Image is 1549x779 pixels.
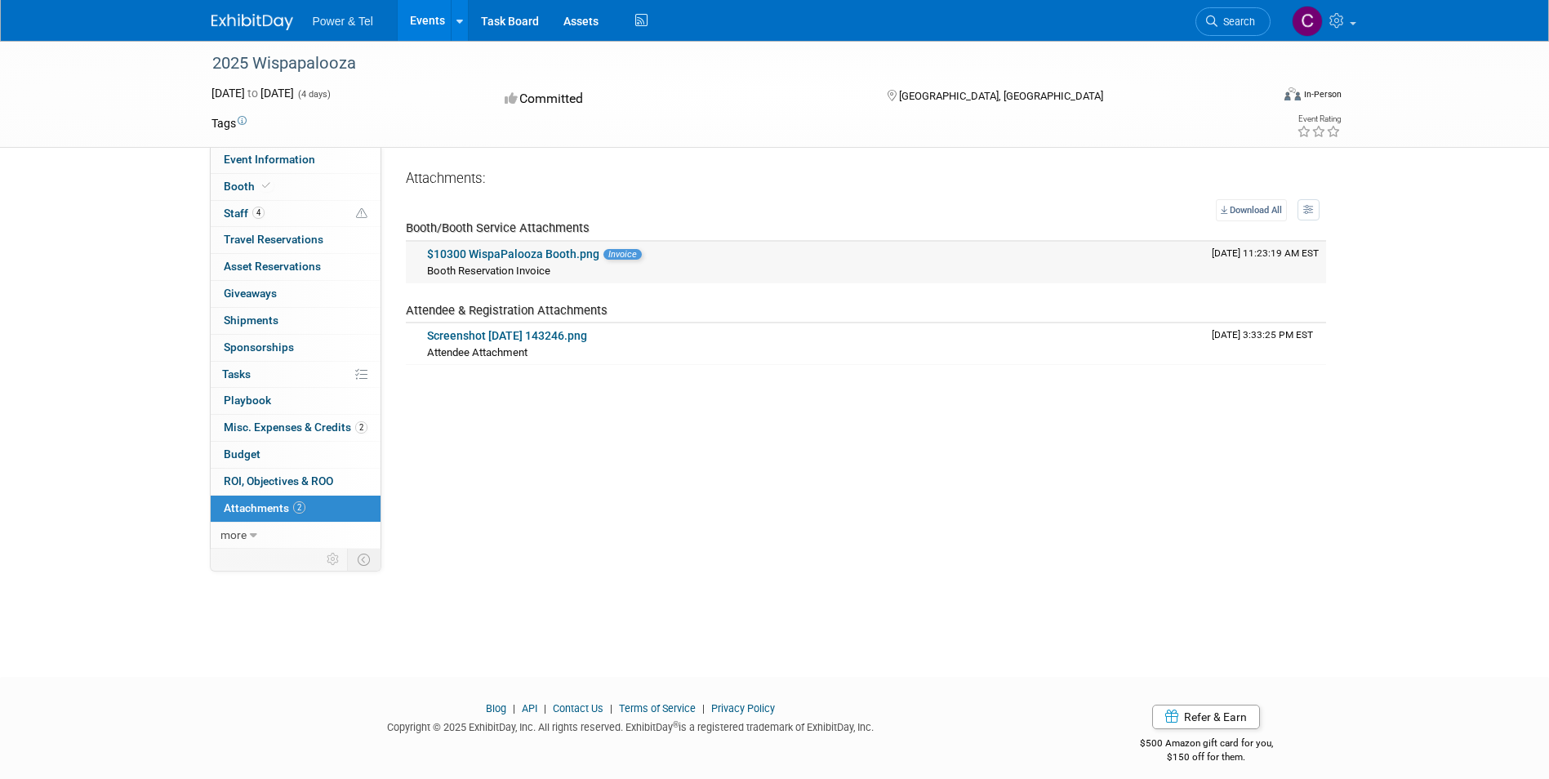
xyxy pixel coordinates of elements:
[899,90,1103,102] span: [GEOGRAPHIC_DATA], [GEOGRAPHIC_DATA]
[1174,85,1342,109] div: Event Format
[347,549,381,570] td: Toggle Event Tabs
[211,14,293,30] img: ExhibitDay
[211,496,381,522] a: Attachments2
[522,702,537,714] a: API
[296,89,331,100] span: (4 days)
[427,247,599,260] a: $10300 WispaPalooza Booth.png
[1284,87,1301,100] img: Format-Inperson.png
[211,362,381,388] a: Tasks
[427,265,550,277] span: Booth Reservation Invoice
[211,308,381,334] a: Shipments
[1212,247,1319,259] span: Upload Timestamp
[509,702,519,714] span: |
[1297,115,1341,123] div: Event Rating
[1217,16,1255,28] span: Search
[1205,242,1326,283] td: Upload Timestamp
[406,303,608,318] span: Attendee & Registration Attachments
[224,394,271,407] span: Playbook
[211,254,381,280] a: Asset Reservations
[245,87,260,100] span: to
[619,702,696,714] a: Terms of Service
[224,207,265,220] span: Staff
[211,87,294,100] span: [DATE] [DATE]
[224,447,260,461] span: Budget
[262,181,270,190] i: Booth reservation complete
[211,523,381,549] a: more
[711,702,775,714] a: Privacy Policy
[427,346,527,358] span: Attendee Attachment
[220,528,247,541] span: more
[211,227,381,253] a: Travel Reservations
[406,169,1326,191] div: Attachments:
[224,260,321,273] span: Asset Reservations
[1292,6,1323,37] img: Chad Smith
[406,220,590,235] span: Booth/Booth Service Attachments
[1075,750,1338,764] div: $150 off for them.
[224,180,274,193] span: Booth
[603,249,642,260] span: Invoice
[211,281,381,307] a: Giveaways
[540,702,550,714] span: |
[313,15,373,28] span: Power & Tel
[224,287,277,300] span: Giveaways
[553,702,603,714] a: Contact Us
[211,415,381,441] a: Misc. Expenses & Credits2
[252,207,265,219] span: 4
[211,201,381,227] a: Staff4
[211,174,381,200] a: Booth
[500,85,861,114] div: Committed
[356,207,367,221] span: Potential Scheduling Conflict -- at least one attendee is tagged in another overlapping event.
[486,702,506,714] a: Blog
[224,153,315,166] span: Event Information
[211,335,381,361] a: Sponsorships
[427,329,587,342] a: Screenshot [DATE] 143246.png
[224,501,305,514] span: Attachments
[1205,323,1326,364] td: Upload Timestamp
[1303,88,1342,100] div: In-Person
[319,549,348,570] td: Personalize Event Tab Strip
[1195,7,1271,36] a: Search
[698,702,709,714] span: |
[211,442,381,468] a: Budget
[211,388,381,414] a: Playbook
[224,233,323,246] span: Travel Reservations
[224,314,278,327] span: Shipments
[293,501,305,514] span: 2
[673,720,679,729] sup: ®
[355,421,367,434] span: 2
[606,702,616,714] span: |
[224,474,333,487] span: ROI, Objectives & ROO
[224,341,294,354] span: Sponsorships
[211,115,247,131] td: Tags
[211,469,381,495] a: ROI, Objectives & ROO
[1075,726,1338,763] div: $500 Amazon gift card for you,
[222,367,251,381] span: Tasks
[207,49,1246,78] div: 2025 Wispapalooza
[211,147,381,173] a: Event Information
[211,716,1051,735] div: Copyright © 2025 ExhibitDay, Inc. All rights reserved. ExhibitDay is a registered trademark of Ex...
[1212,329,1313,341] span: Upload Timestamp
[224,421,367,434] span: Misc. Expenses & Credits
[1216,199,1287,221] a: Download All
[1152,705,1260,729] a: Refer & Earn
